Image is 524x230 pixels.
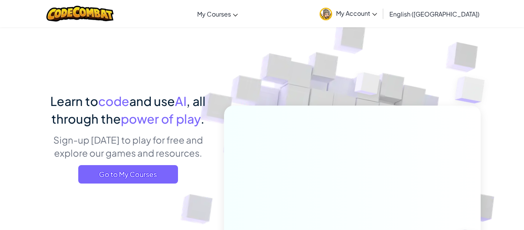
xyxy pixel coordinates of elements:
[98,93,129,109] span: code
[440,58,506,122] img: Overlap cubes
[50,93,98,109] span: Learn to
[78,165,178,184] a: Go to My Courses
[121,111,201,126] span: power of play
[320,8,332,20] img: avatar
[46,6,114,22] img: CodeCombat logo
[386,3,483,24] a: English ([GEOGRAPHIC_DATA])
[129,93,175,109] span: and use
[201,111,204,126] span: .
[316,2,381,26] a: My Account
[336,9,377,17] span: My Account
[175,93,186,109] span: AI
[197,10,231,18] span: My Courses
[340,57,395,114] img: Overlap cubes
[43,133,213,159] p: Sign-up [DATE] to play for free and explore our games and resources.
[389,10,480,18] span: English ([GEOGRAPHIC_DATA])
[193,3,242,24] a: My Courses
